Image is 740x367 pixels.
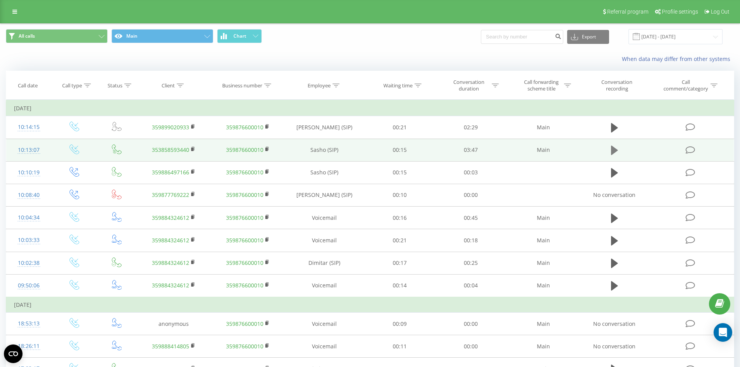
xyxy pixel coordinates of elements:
td: Sasho (SIP) [285,139,364,161]
a: 359886497166 [152,169,189,176]
a: 359884324612 [152,237,189,244]
td: Voicemail [285,274,364,297]
td: 00:17 [364,252,435,274]
span: No conversation [593,320,636,327]
td: 03:47 [435,139,507,161]
td: Sasho (SIP) [285,161,364,184]
td: 00:45 [435,207,507,229]
div: Waiting time [383,82,413,89]
td: 02:29 [435,116,507,139]
td: Main [506,116,580,139]
div: 18:53:13 [14,316,44,331]
td: 00:00 [435,184,507,206]
td: 00:09 [364,313,435,335]
td: 00:04 [435,274,507,297]
div: Business number [222,82,262,89]
a: 359876600010 [226,320,263,327]
span: Chart [233,33,246,39]
a: 359876600010 [226,282,263,289]
span: Profile settings [662,9,698,15]
td: Voicemail [285,335,364,358]
a: 353858593440 [152,146,189,153]
a: 359876600010 [226,191,263,198]
div: Conversation recording [592,79,642,92]
button: Export [567,30,609,44]
td: Main [506,139,580,161]
td: Main [506,252,580,274]
a: When data may differ from other systems [622,55,734,63]
div: 10:14:15 [14,120,44,135]
td: Main [506,335,580,358]
td: Dimitar (SIP) [285,252,364,274]
td: [DATE] [6,297,734,313]
td: 00:10 [364,184,435,206]
div: 10:10:19 [14,165,44,180]
td: 00:11 [364,335,435,358]
div: Status [108,82,122,89]
span: No conversation [593,343,636,350]
button: Chart [217,29,262,43]
button: Open CMP widget [4,344,23,363]
span: Referral program [607,9,648,15]
div: Conversation duration [448,79,490,92]
td: 00:03 [435,161,507,184]
input: Search by number [481,30,563,44]
td: 00:00 [435,335,507,358]
td: anonymous [137,313,211,335]
div: Call type [62,82,82,89]
td: 00:18 [435,229,507,252]
td: Main [506,207,580,229]
button: Main [111,29,213,43]
div: Client [162,82,175,89]
span: No conversation [593,191,636,198]
td: Main [506,313,580,335]
div: Open Intercom Messenger [714,323,732,342]
a: 359876600010 [226,237,263,244]
td: 00:00 [435,313,507,335]
td: Voicemail [285,207,364,229]
td: Voicemail [285,313,364,335]
td: Main [506,229,580,252]
div: Call comment/category [663,79,709,92]
a: 359884324612 [152,282,189,289]
div: 10:03:33 [14,233,44,248]
a: 359884324612 [152,259,189,266]
a: 359877769222 [152,191,189,198]
a: 359876600010 [226,123,263,131]
td: 00:14 [364,274,435,297]
a: 359876600010 [226,146,263,153]
div: Call forwarding scheme title [521,79,562,92]
td: 00:15 [364,161,435,184]
div: 10:13:07 [14,143,44,158]
a: 359884324612 [152,214,189,221]
a: 359876600010 [226,259,263,266]
div: 18:26:11 [14,339,44,354]
td: Main [506,274,580,297]
td: 00:25 [435,252,507,274]
td: 00:21 [364,229,435,252]
td: 00:15 [364,139,435,161]
div: 10:02:38 [14,256,44,271]
div: 09:50:06 [14,278,44,293]
td: Voicemail [285,229,364,252]
a: 359876600010 [226,343,263,350]
td: [DATE] [6,101,734,116]
div: Employee [308,82,331,89]
td: [PERSON_NAME] (SIP) [285,116,364,139]
span: Log Out [711,9,730,15]
div: 10:08:40 [14,188,44,203]
td: [PERSON_NAME] (SIP) [285,184,364,206]
span: All calls [19,33,35,39]
a: 359876600010 [226,214,263,221]
div: Call date [18,82,38,89]
a: 359876600010 [226,169,263,176]
td: 00:21 [364,116,435,139]
div: 10:04:34 [14,210,44,225]
td: 00:16 [364,207,435,229]
a: 359899020933 [152,123,189,131]
a: 359888414805 [152,343,189,350]
button: All calls [6,29,108,43]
